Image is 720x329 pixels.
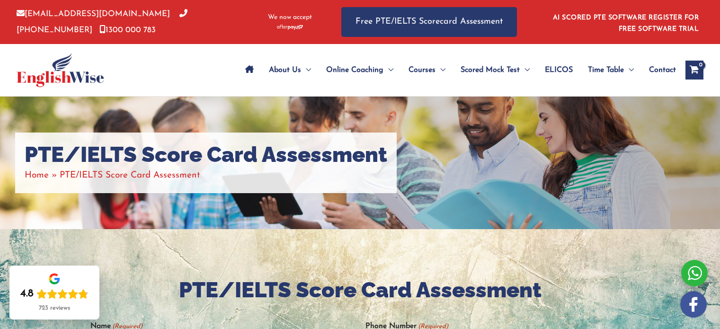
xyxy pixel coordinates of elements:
[326,53,383,87] span: Online Coaching
[20,287,34,301] div: 4.8
[261,53,319,87] a: About UsMenu Toggle
[461,53,520,87] span: Scored Mock Test
[90,276,630,304] h2: PTE/IELTS Score Card Assessment
[25,142,387,168] h1: PTE/IELTS Score Card Assessment
[25,168,387,183] nav: Breadcrumbs
[520,53,530,87] span: Menu Toggle
[685,61,703,80] a: View Shopping Cart, empty
[537,53,580,87] a: ELICOS
[580,53,641,87] a: Time TableMenu Toggle
[268,13,312,22] span: We now accept
[39,304,70,312] div: 723 reviews
[60,171,200,180] span: PTE/IELTS Score Card Assessment
[453,53,537,87] a: Scored Mock TestMenu Toggle
[680,291,707,318] img: white-facebook.png
[17,10,187,34] a: [PHONE_NUMBER]
[624,53,634,87] span: Menu Toggle
[401,53,453,87] a: CoursesMenu Toggle
[649,53,676,87] span: Contact
[341,7,517,37] a: Free PTE/IELTS Scorecard Assessment
[553,14,699,33] a: AI SCORED PTE SOFTWARE REGISTER FOR FREE SOFTWARE TRIAL
[17,53,104,87] img: cropped-ew-logo
[641,53,676,87] a: Contact
[269,53,301,87] span: About Us
[99,26,156,34] a: 1300 000 783
[17,10,170,18] a: [EMAIL_ADDRESS][DOMAIN_NAME]
[545,53,573,87] span: ELICOS
[383,53,393,87] span: Menu Toggle
[588,53,624,87] span: Time Table
[301,53,311,87] span: Menu Toggle
[547,7,703,37] aside: Header Widget 1
[319,53,401,87] a: Online CoachingMenu Toggle
[20,287,89,301] div: Rating: 4.8 out of 5
[436,53,445,87] span: Menu Toggle
[409,53,436,87] span: Courses
[25,171,49,180] a: Home
[277,25,303,30] img: Afterpay-Logo
[238,53,676,87] nav: Site Navigation: Main Menu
